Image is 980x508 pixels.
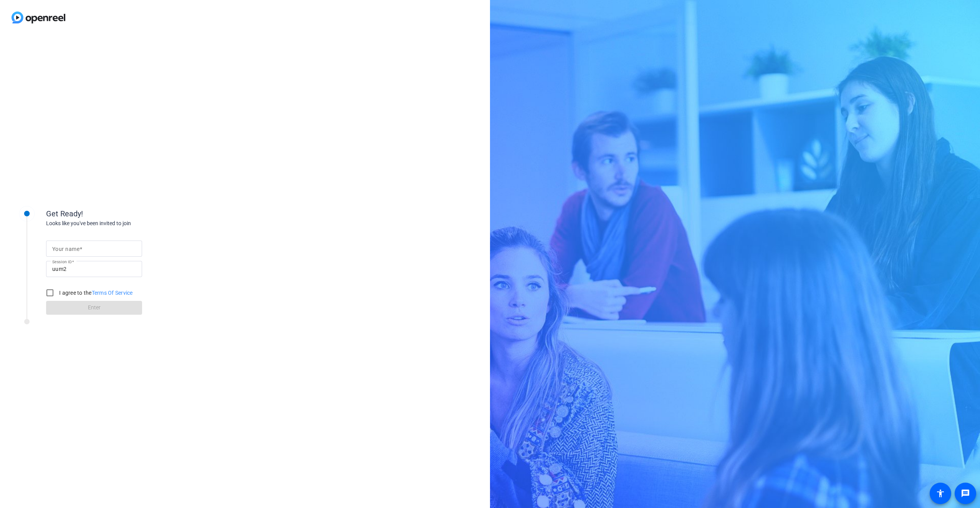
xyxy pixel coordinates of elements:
[936,489,945,498] mat-icon: accessibility
[961,489,970,498] mat-icon: message
[92,290,133,296] a: Terms Of Service
[58,289,133,297] label: I agree to the
[52,259,72,264] mat-label: Session ID
[46,208,200,219] div: Get Ready!
[52,246,79,252] mat-label: Your name
[46,219,200,227] div: Looks like you've been invited to join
